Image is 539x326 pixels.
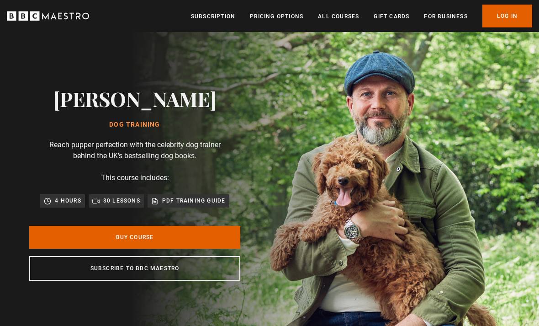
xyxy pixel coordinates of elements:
[424,12,467,21] a: For business
[55,196,81,205] p: 4 hours
[191,5,532,27] nav: Primary
[162,196,226,205] p: PDF training guide
[191,12,235,21] a: Subscription
[29,256,240,281] a: Subscribe to BBC Maestro
[53,87,217,110] h2: [PERSON_NAME]
[482,5,532,27] a: Log In
[103,196,140,205] p: 30 lessons
[374,12,409,21] a: Gift Cards
[101,172,169,183] p: This course includes:
[43,139,226,161] p: Reach pupper perfection with the celebrity dog trainer behind the UK's bestselling dog books.
[318,12,359,21] a: All Courses
[250,12,303,21] a: Pricing Options
[53,121,217,128] h1: Dog Training
[7,9,89,23] svg: BBC Maestro
[29,226,240,249] a: Buy Course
